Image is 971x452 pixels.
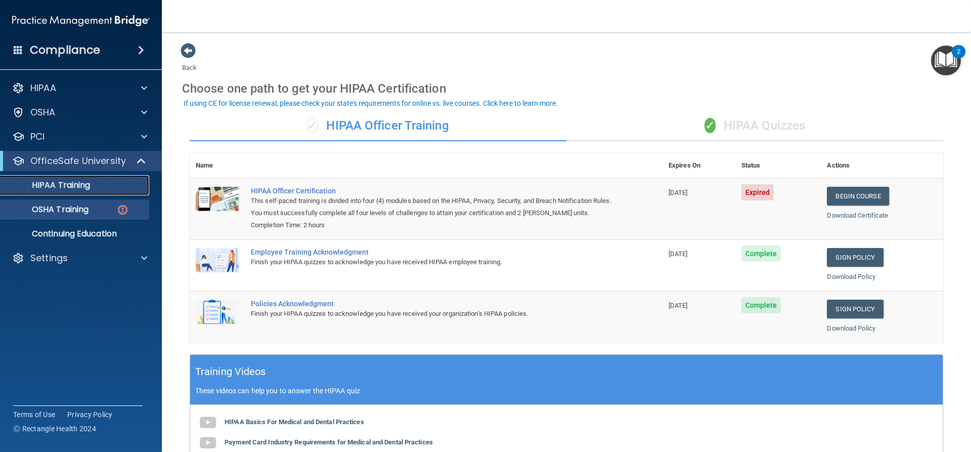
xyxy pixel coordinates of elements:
[13,409,55,420] a: Terms of Use
[67,409,113,420] a: Privacy Policy
[663,153,735,178] th: Expires On
[251,248,612,256] div: Employee Training Acknowledgment
[931,46,961,75] button: Open Resource Center, 2 new notifications
[704,118,716,133] span: ✓
[12,252,147,264] a: Settings
[225,418,364,426] b: HIPAA Basics For Medical and Dental Practices
[184,100,558,107] div: If using CE for license renewal, please check your state's requirements for online vs. live cours...
[30,82,56,94] p: HIPAA
[182,52,197,71] a: Back
[198,413,218,433] img: gray_youtube_icon.38fcd6cc.png
[741,297,781,313] span: Complete
[190,111,566,141] div: HIPAA Officer Training
[741,184,774,200] span: Expired
[251,219,612,231] div: Completion Time: 2 hours
[741,245,781,262] span: Complete
[827,248,883,267] a: Sign Policy
[195,387,938,395] p: These videos can help you to answer the HIPAA quiz
[827,212,888,219] a: Download Certificate
[821,153,943,178] th: Actions
[116,203,129,216] img: danger-circle.6113f641.png
[30,106,56,118] p: OSHA
[957,52,960,65] div: 2
[182,74,951,103] div: Choose one path to get your HIPAA Certification
[182,98,559,108] button: If using CE for license renewal, please check your state's requirements for online vs. live cours...
[12,82,147,94] a: HIPAA
[251,256,612,268] div: Finish your HIPAA quizzes to acknowledge you have received HIPAA employee training.
[13,424,96,434] span: Ⓒ Rectangle Health 2024
[225,438,433,446] b: Payment Card Industry Requirements for Medical and Dental Practices
[30,131,45,143] p: PCI
[251,187,612,195] a: HIPAA Officer Certification
[12,106,147,118] a: OSHA
[251,300,612,308] div: Policies Acknowledgment
[12,155,147,167] a: OfficeSafe University
[190,153,245,178] th: Name
[251,195,612,219] div: This self-paced training is divided into four (4) modules based on the HIPAA, Privacy, Security, ...
[566,111,943,141] div: HIPAA Quizzes
[251,308,612,320] div: Finish your HIPAA quizzes to acknowledge you have received your organization’s HIPAA policies.
[30,252,68,264] p: Settings
[307,118,318,133] span: ✓
[7,229,145,239] p: Continuing Education
[827,273,875,280] a: Download Policy
[7,204,89,215] p: OSHA Training
[195,363,266,381] h5: Training Videos
[30,155,126,167] p: OfficeSafe University
[669,189,688,196] span: [DATE]
[12,11,150,31] img: PMB logo
[735,153,821,178] th: Status
[827,300,883,318] a: Sign Policy
[669,250,688,258] span: [DATE]
[12,131,147,143] a: PCI
[7,180,90,190] p: HIPAA Training
[827,324,875,332] a: Download Policy
[30,43,100,57] h4: Compliance
[669,302,688,309] span: [DATE]
[827,187,889,206] a: Begin Course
